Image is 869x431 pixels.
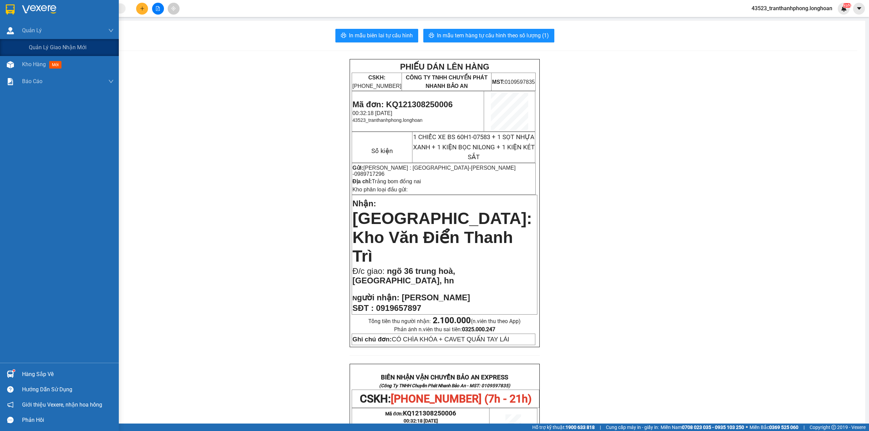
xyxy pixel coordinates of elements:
span: CÓ CHÌA KHÓA + CAVET QUẤN TAY LÁI [352,336,509,343]
span: Đ/c giao: [352,266,387,276]
span: CÔNG TY TNHH CHUYỂN PHÁT NHANH BẢO AN [59,15,125,27]
span: Báo cáo [22,77,42,86]
strong: CSKH: [368,75,386,80]
span: 0989717296 [354,171,385,177]
span: [GEOGRAPHIC_DATA]: Kho Văn Điển Thanh Trì [352,209,532,265]
span: file-add [155,6,160,11]
span: 1 CHIẾC XE BS 60H1-07583 + 1 SỌT NHỰA XANH + 1 KIỆN BỌC NILONG + 1 KIỆN KÉT SẮT [413,133,535,161]
strong: Ghi chú đơn: [352,336,392,343]
button: plus [136,3,148,15]
span: 00:32:18 [DATE] [352,110,392,116]
img: warehouse-icon [7,27,14,34]
span: Cung cấp máy in - giấy in: [606,424,659,431]
span: plus [140,6,145,11]
span: Trảng bom đồng nai [372,179,421,184]
span: 0919657897 [376,303,421,313]
button: caret-down [853,3,865,15]
span: Phản ánh n.viên thu sai tiền: [394,326,495,333]
span: | [600,424,601,431]
span: Nhận: [352,199,376,208]
strong: (Công Ty TNHH Chuyển Phát Nhanh Bảo An - MST: 0109597835) [379,383,510,388]
div: Hướng dẫn sử dụng [22,385,114,395]
span: [PHONE_NUMBER] (7h - 21h) [391,392,532,405]
div: Phản hồi [22,415,114,425]
span: [PHONE_NUMBER] [352,75,401,89]
strong: N [352,295,399,302]
span: KQ121308250006 [403,410,456,417]
button: aim [168,3,180,15]
span: In mẫu tem hàng tự cấu hình theo số lượng (1) [437,31,549,40]
span: In mẫu biên lai tự cấu hình [349,31,413,40]
strong: PHIẾU DÁN LÊN HÀNG [400,62,489,71]
strong: 1900 633 818 [566,425,595,430]
img: solution-icon [7,78,14,85]
span: Tổng tiền thu người nhận: [368,318,521,324]
span: Quản Lý [22,26,42,35]
strong: 0708 023 035 - 0935 103 250 [682,425,744,430]
button: file-add [152,3,164,15]
span: [PERSON_NAME] : [GEOGRAPHIC_DATA] [364,165,469,171]
span: Mã đơn: [385,411,457,416]
button: printerIn mẫu biên lai tự cấu hình [335,29,418,42]
span: ngõ 36 trung hoà, [GEOGRAPHIC_DATA], hn [352,266,455,285]
span: mới [49,61,61,69]
sup: NaN [843,3,851,8]
strong: 0325.000.247 [462,326,495,333]
span: aim [171,6,176,11]
span: [PERSON_NAME] - [352,165,516,177]
span: 0109597835 [492,79,535,85]
span: Số kiện [371,147,393,155]
span: Hỗ trợ kỹ thuật: [532,424,595,431]
span: question-circle [7,386,14,393]
span: - [352,165,516,177]
span: printer [429,33,434,39]
strong: 2.100.000 [433,316,471,325]
span: | [803,424,805,431]
span: Mã đơn: KQ121208250034 [3,36,103,45]
strong: Địa chỉ: [352,179,372,184]
span: copyright [831,425,836,430]
img: warehouse-icon [7,371,14,378]
strong: CSKH: [19,15,36,20]
span: (n.viên thu theo App) [433,318,521,324]
span: Mã đơn: KQ121308250006 [352,100,452,109]
span: gười nhận: [357,293,400,302]
strong: SĐT : [352,303,374,313]
span: Kho hàng [22,61,46,68]
img: logo-vxr [6,4,15,15]
button: printerIn mẫu tem hàng tự cấu hình theo số lượng (1) [423,29,554,42]
span: [PERSON_NAME] [402,293,470,302]
span: CSKH: [360,392,532,405]
span: CÔNG TY TNHH CHUYỂN PHÁT NHANH BẢO AN [406,75,487,89]
span: down [108,79,114,84]
div: Hàng sắp về [22,369,114,379]
span: [PHONE_NUMBER] [3,15,52,26]
strong: MST: [492,79,504,85]
span: message [7,417,14,423]
span: notification [7,401,14,408]
span: down [108,28,114,33]
strong: PHIẾU DÁN LÊN HÀNG [45,3,134,12]
span: Giới thiệu Vexere, nhận hoa hồng [22,400,102,409]
span: Quản lý giao nhận mới [29,43,87,52]
img: warehouse-icon [7,61,14,68]
span: caret-down [856,5,862,12]
strong: 0369 525 060 [769,425,798,430]
span: 17:19:52 [DATE] [3,47,42,53]
span: 43523_tranthanhphong.longhoan [352,117,422,123]
span: Miền Bắc [750,424,798,431]
span: printer [341,33,346,39]
strong: BIÊN NHẬN VẬN CHUYỂN BẢO AN EXPRESS [381,374,508,381]
span: Kho phân loại đầu gửi: [352,187,408,192]
span: 43523_tranthanhphong.longhoan [746,4,838,13]
span: ⚪️ [746,426,748,429]
span: Miền Nam [661,424,744,431]
img: icon-new-feature [841,5,847,12]
strong: Gửi: [352,165,363,171]
sup: 1 [13,370,15,372]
